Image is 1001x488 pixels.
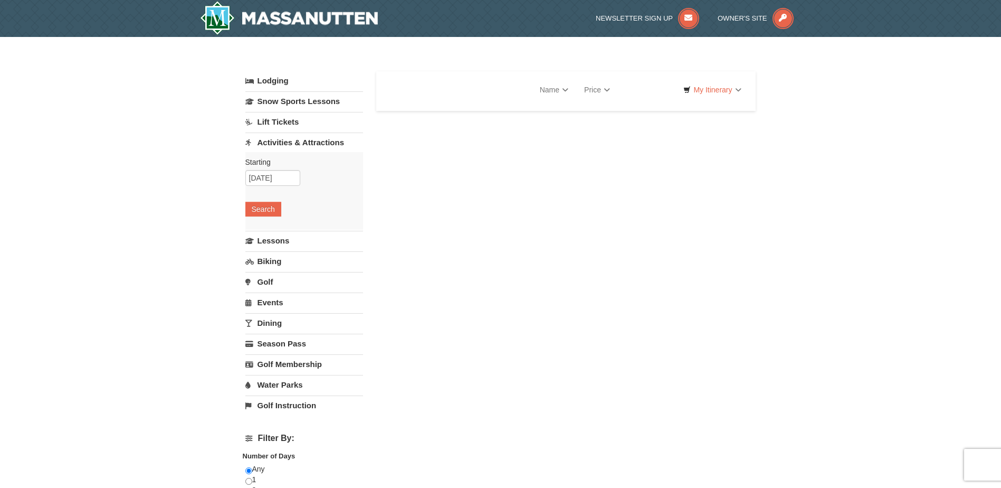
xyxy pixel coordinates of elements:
a: Lessons [245,231,363,250]
span: Newsletter Sign Up [596,14,673,22]
button: Search [245,202,281,217]
a: Golf Membership [245,354,363,374]
h4: Filter By: [245,434,363,443]
a: Lodging [245,71,363,90]
a: My Itinerary [676,82,748,98]
a: Biking [245,251,363,271]
a: Season Pass [245,334,363,353]
span: Owner's Site [718,14,767,22]
a: Owner's Site [718,14,794,22]
a: Newsletter Sign Up [596,14,699,22]
a: Lift Tickets [245,112,363,132]
a: Massanutten Resort [200,1,378,35]
a: Golf [245,272,363,292]
a: Name [532,79,576,100]
a: Activities & Attractions [245,133,363,152]
label: Starting [245,157,355,167]
a: Events [245,293,363,312]
a: Golf Instruction [245,396,363,415]
strong: Number of Days [243,452,295,460]
a: Price [576,79,618,100]
a: Snow Sports Lessons [245,91,363,111]
img: Massanutten Resort Logo [200,1,378,35]
a: Dining [245,313,363,333]
a: Water Parks [245,375,363,395]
